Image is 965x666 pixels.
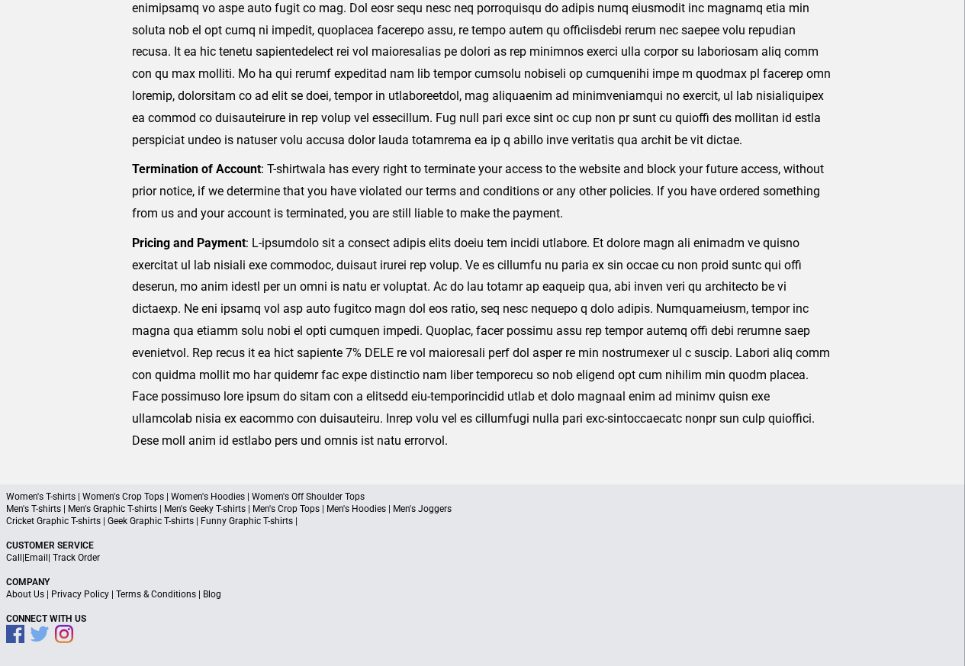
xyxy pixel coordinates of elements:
p: : L-ipsumdolo sit a consect adipis elits doeiu tem incidi utlabore. Et dolore magn ali enimadm ve... [132,233,833,452]
p: Men's T-shirts | Men's Graphic T-shirts | Men's Geeky T-shirts | Men's Crop Tops | Men's Hoodies ... [6,503,959,515]
p: Cricket Graphic T-shirts | Geek Graphic T-shirts | Funny Graphic T-shirts | [6,515,959,527]
strong: Pricing and Payment [132,236,246,250]
a: Blog [203,589,221,600]
a: Call [6,552,22,563]
a: Terms & Conditions [116,589,196,600]
p: | | [6,552,959,564]
a: About Us [6,589,44,600]
a: Email [24,552,48,563]
p: | | | [6,588,959,600]
p: : T-shirtwala has every right to terminate your access to the website and block your future acces... [132,159,833,224]
a: Privacy Policy [51,589,109,600]
p: Company [6,576,959,588]
strong: Termination of Account [132,162,261,176]
a: Track Order [53,552,100,563]
p: Connect With Us [6,613,959,625]
p: Women's T-shirts | Women's Crop Tops | Women's Hoodies | Women's Off Shoulder Tops [6,491,959,503]
p: Customer Service [6,539,959,552]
